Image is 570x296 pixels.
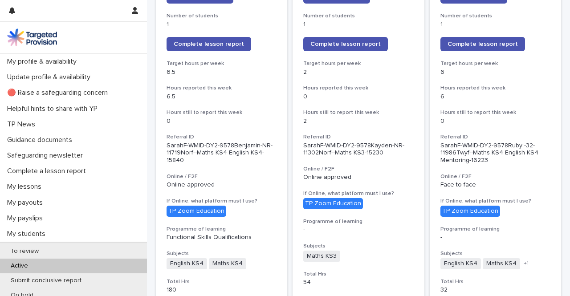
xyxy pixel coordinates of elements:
p: 2 [303,69,413,76]
p: 1 [303,21,413,28]
p: 180 [167,286,277,294]
h3: Programme of learning [440,226,550,233]
p: My payouts [4,199,50,207]
h3: If Online, what platform must I use? [440,198,550,205]
h3: Total Hrs [440,278,550,285]
p: 1 [167,21,277,28]
p: TP News [4,120,42,129]
span: English KS4 [440,258,481,269]
p: My lessons [4,182,49,191]
p: My profile & availability [4,57,84,66]
h3: Total Hrs [303,271,413,278]
p: 54 [303,279,413,286]
h3: Online / F2F [440,173,550,180]
span: + 1 [524,261,529,266]
h3: Total Hrs [167,278,277,285]
h3: Hours still to report this week [440,109,550,116]
p: 32 [440,286,550,294]
p: 6 [440,93,550,101]
h3: Referral ID [303,134,413,141]
p: Helpful hints to share with YP [4,105,105,113]
p: My students [4,230,53,238]
h3: Referral ID [440,134,550,141]
p: 🔴 Raise a safeguarding concern [4,89,115,97]
h3: Hours reported this week [167,85,277,92]
a: Complete lesson report [440,37,525,51]
p: Submit conclusive report [4,277,89,284]
p: 0 [303,93,413,101]
h3: Hours reported this week [440,85,550,92]
p: Active [4,262,35,270]
h3: Number of students [303,12,413,20]
a: Complete lesson report [167,37,251,51]
span: Maths KS4 [483,258,520,269]
div: TP Zoom Education [303,198,363,209]
p: To review [4,247,46,255]
p: 1 [440,21,550,28]
p: 6 [440,69,550,76]
p: 0 [440,118,550,125]
h3: Referral ID [167,134,277,141]
span: Maths KS4 [209,258,246,269]
h3: Subjects [303,243,413,250]
img: M5nRWzHhSzIhMunXDL62 [7,28,57,46]
h3: Target hours per week [303,60,413,67]
p: 6.5 [167,93,277,101]
p: Online approved [303,174,413,181]
div: TP Zoom Education [167,206,226,217]
div: TP Zoom Education [440,206,500,217]
p: Safeguarding newsletter [4,151,90,160]
p: Face to face [440,181,550,189]
p: My payslips [4,214,50,223]
h3: Hours reported this week [303,85,413,92]
h3: Subjects [440,250,550,257]
h3: Online / F2F [167,173,277,180]
h3: Number of students [167,12,277,20]
p: - [440,234,550,241]
p: 2 [303,118,413,125]
p: 0 [167,118,277,125]
p: SarahF-WMID-DY2-9578Kayden-NR-11302Norf--Maths KS3-15230 [303,142,413,157]
p: 6.5 [167,69,277,76]
h3: Programme of learning [167,226,277,233]
a: Complete lesson report [303,37,388,51]
span: Complete lesson report [448,41,518,47]
h3: Number of students [440,12,550,20]
h3: If Online, what platform must I use? [303,190,413,197]
p: SarahF-WMID-DY2-9578Ruby -32-11986Twyf--Maths KS4 English KS4 Mentoring-16223 [440,142,550,164]
p: Complete a lesson report [4,167,93,175]
span: Complete lesson report [310,41,381,47]
p: Guidance documents [4,136,79,144]
p: SarahF-WMID-DY2-9578Benjamin-NR-11719Norf--Maths KS4 English KS4-15840 [167,142,277,164]
span: English KS4 [167,258,207,269]
h3: Hours still to report this week [167,109,277,116]
h3: Hours still to report this week [303,109,413,116]
p: - [303,226,413,234]
p: Update profile & availability [4,73,98,81]
h3: Online / F2F [303,166,413,173]
h3: Programme of learning [303,218,413,225]
p: Online approved [167,181,277,189]
h3: Subjects [167,250,277,257]
h3: Target hours per week [167,60,277,67]
p: Functional Skills Qualifications [167,234,277,241]
span: Maths KS3 [303,251,340,262]
h3: If Online, what platform must I use? [167,198,277,205]
h3: Target hours per week [440,60,550,67]
span: Complete lesson report [174,41,244,47]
